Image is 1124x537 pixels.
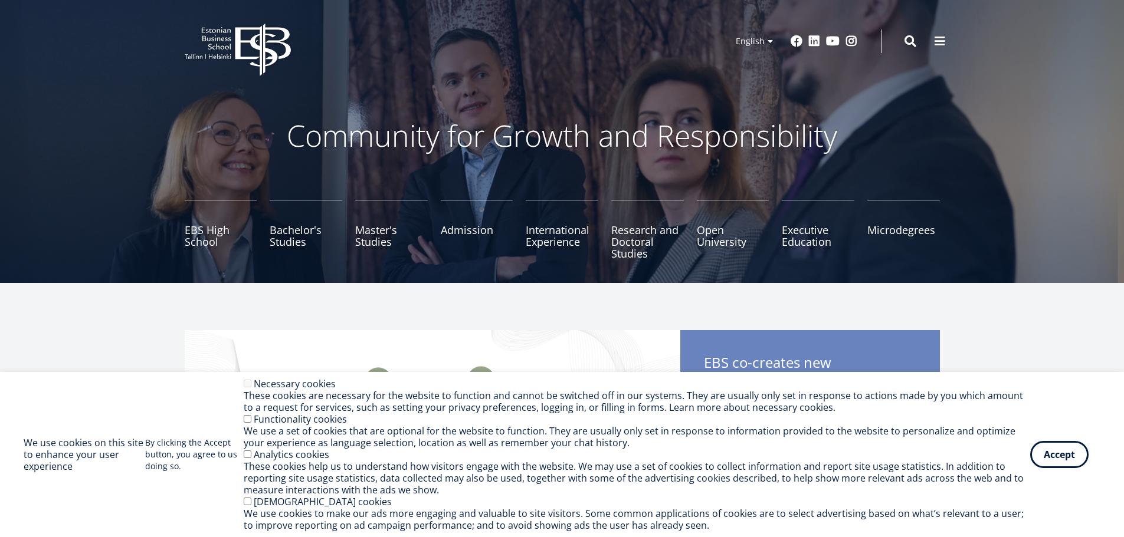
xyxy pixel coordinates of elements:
[1030,441,1089,468] button: Accept
[254,448,329,461] label: Analytics cookies
[867,200,940,259] a: Microdegrees
[791,35,802,47] a: Facebook
[24,437,145,472] h2: We use cookies on this site to enhance your user experience
[697,200,769,259] a: Open University
[270,200,342,259] a: Bachelor's Studies
[704,354,916,393] span: EBS co-creates new
[254,495,392,508] label: [DEMOGRAPHIC_DATA] cookies
[254,413,347,426] label: Functionality cookies
[254,377,336,390] label: Necessary cookies
[441,200,513,259] a: Admission
[244,508,1030,531] div: We use cookies to make our ads more engaging and valuable to site visitors. Some common applicati...
[808,35,820,47] a: Linkedin
[145,437,244,472] p: By clicking the Accept button, you agree to us doing so.
[611,200,684,259] a: Research and Doctoral Studies
[244,390,1030,413] div: These cookies are necessary for the website to function and cannot be switched off in our systems...
[526,200,598,259] a: International Experience
[826,35,840,47] a: Youtube
[250,118,875,153] p: Community for Growth and Responsibility
[355,200,428,259] a: Master's Studies
[244,425,1030,449] div: We use a set of cookies that are optional for the website to function. They are usually only set ...
[185,200,257,259] a: EBS High School
[846,35,857,47] a: Instagram
[782,200,854,259] a: Executive Education
[704,371,916,389] span: Sustainability Toolkit for Startups
[244,460,1030,496] div: These cookies help us to understand how visitors engage with the website. We may use a set of coo...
